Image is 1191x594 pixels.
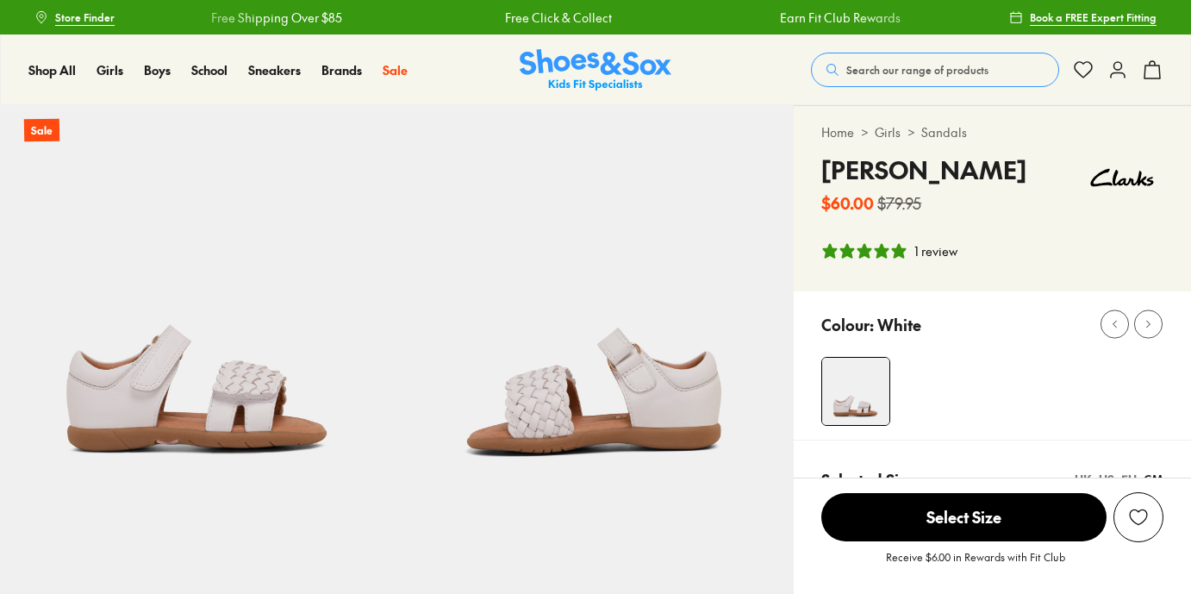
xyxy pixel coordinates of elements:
a: Girls [875,123,901,141]
p: Receive $6.00 in Rewards with Fit Club [886,549,1065,580]
a: School [191,61,228,79]
span: Sneakers [248,61,301,78]
a: Free Click & Collect [504,9,611,27]
span: Girls [97,61,123,78]
span: Search our range of products [846,62,988,78]
a: Brands [321,61,362,79]
s: $79.95 [877,191,921,215]
iframe: Gorgias live chat messenger [17,478,86,542]
a: Free Shipping Over $85 [210,9,341,27]
div: UK [1075,471,1092,489]
button: Add to Wishlist [1113,492,1163,542]
a: Store Finder [34,2,115,33]
span: Shop All [28,61,76,78]
a: Sneakers [248,61,301,79]
span: Sale [383,61,408,78]
a: Boys [144,61,171,79]
p: Selected Size: [821,468,920,491]
img: Stella White [822,358,889,425]
div: US [1099,471,1114,489]
div: CM [1144,471,1163,489]
p: White [877,313,921,336]
span: Select Size [821,493,1107,541]
button: Search our range of products [811,53,1059,87]
button: Select Size [821,492,1107,542]
a: Girls [97,61,123,79]
div: 1 review [914,242,957,260]
h4: [PERSON_NAME] [821,152,1026,188]
div: EU [1121,471,1137,489]
p: Sale [24,119,59,142]
a: Shoes & Sox [520,49,671,91]
img: Vendor logo [1081,152,1163,203]
img: Stella White [397,105,795,503]
span: School [191,61,228,78]
b: $60.00 [821,191,874,215]
img: SNS_Logo_Responsive.svg [520,49,671,91]
a: Book a FREE Expert Fitting [1009,2,1157,33]
button: 5 stars, 1 ratings [821,242,957,260]
div: > > [821,123,1163,141]
a: Home [821,123,854,141]
a: Sandals [921,123,967,141]
a: Sale [383,61,408,79]
p: Colour: [821,313,874,336]
span: Store Finder [55,9,115,25]
span: Boys [144,61,171,78]
span: Book a FREE Expert Fitting [1030,9,1157,25]
a: Earn Fit Club Rewards [779,9,900,27]
a: Shop All [28,61,76,79]
span: Brands [321,61,362,78]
